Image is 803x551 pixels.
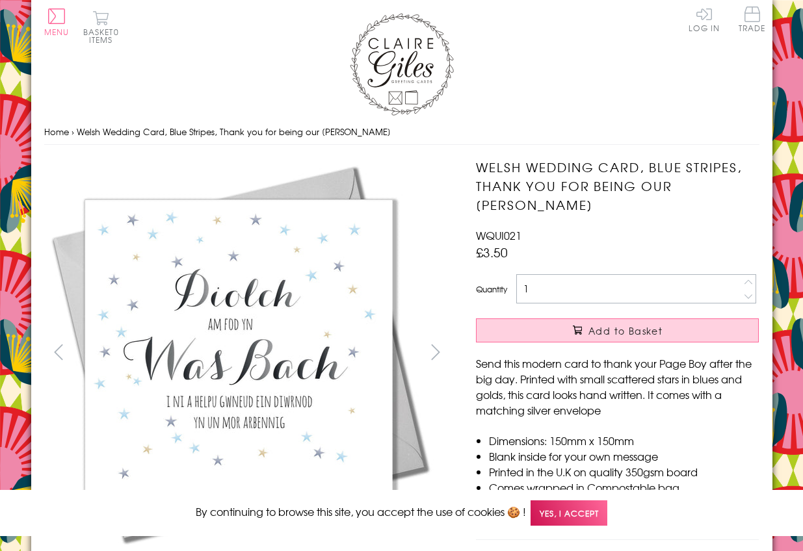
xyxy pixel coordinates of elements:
[44,158,434,548] img: Welsh Wedding Card, Blue Stripes, Thank you for being our Usher
[476,283,507,295] label: Quantity
[739,6,766,32] span: Trade
[44,8,70,36] button: Menu
[44,125,69,138] a: Home
[44,26,70,38] span: Menu
[489,464,759,480] li: Printed in the U.K on quality 350gsm board
[476,318,759,342] button: Add to Basket
[689,6,720,32] a: Log In
[476,355,759,418] p: Send this modern card to thank your Page Boy after the big day. Printed with small scattered star...
[489,448,759,464] li: Blank inside for your own message
[739,6,766,34] a: Trade
[588,324,663,337] span: Add to Basket
[44,337,73,366] button: prev
[489,433,759,448] li: Dimensions: 150mm x 150mm
[83,10,119,44] button: Basket0 items
[489,480,759,495] li: Comes wrapped in Compostable bag
[421,337,450,366] button: next
[44,119,759,146] nav: breadcrumbs
[72,125,74,138] span: ›
[350,13,454,116] img: Claire Giles Greetings Cards
[476,227,521,243] span: WQUI021
[476,243,508,261] span: £3.50
[531,500,607,526] span: Yes, I accept
[476,158,759,214] h1: Welsh Wedding Card, Blue Stripes, Thank you for being our [PERSON_NAME]
[89,26,119,45] span: 0 items
[77,125,391,138] span: Welsh Wedding Card, Blue Stripes, Thank you for being our [PERSON_NAME]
